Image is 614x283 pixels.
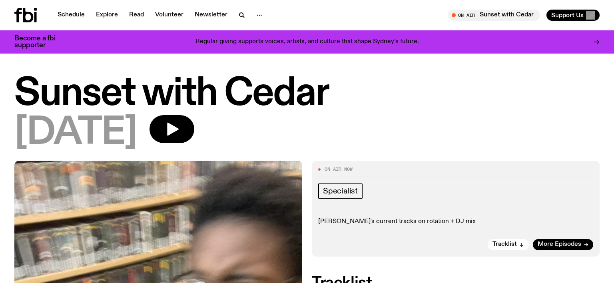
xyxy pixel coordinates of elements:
a: Read [124,10,149,21]
span: [DATE] [14,115,137,151]
p: [PERSON_NAME]'s current tracks on rotation + DJ mix [318,218,593,225]
span: More Episodes [538,241,581,247]
button: On AirSunset with Cedar [448,10,540,21]
a: Schedule [53,10,90,21]
span: Support Us [551,12,584,19]
p: Regular giving supports voices, artists, and culture that shape Sydney’s future. [195,38,419,46]
h3: Become a fbi supporter [14,35,66,49]
a: Explore [91,10,123,21]
button: Tracklist [488,239,529,250]
a: More Episodes [533,239,593,250]
span: Specialist [323,187,358,195]
span: On Air Now [325,167,353,171]
a: Volunteer [150,10,188,21]
h1: Sunset with Cedar [14,76,600,112]
button: Support Us [546,10,600,21]
a: Specialist [318,183,363,199]
a: Newsletter [190,10,232,21]
span: Tracklist [492,241,517,247]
